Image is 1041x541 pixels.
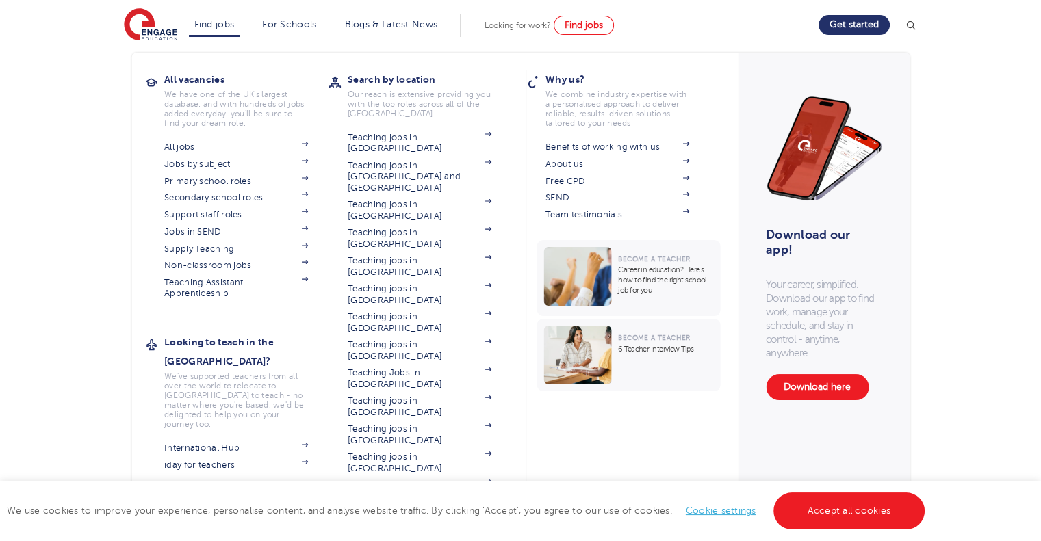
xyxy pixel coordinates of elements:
[545,90,689,128] p: We combine industry expertise with a personalised approach to deliver reliable, results-driven so...
[164,371,308,429] p: We've supported teachers from all over the world to relocate to [GEOGRAPHIC_DATA] to teach - no m...
[164,332,329,371] h3: Looking to teach in the [GEOGRAPHIC_DATA]?
[164,142,308,153] a: All jobs
[618,255,690,263] span: Become a Teacher
[686,505,756,516] a: Cookie settings
[164,70,329,89] h3: All vacancies
[618,265,713,295] p: Career in education? Here’s how to find the right school job for you
[164,209,308,220] a: Support staff roles
[545,159,689,170] a: About us
[766,374,869,400] a: Download here
[545,142,689,153] a: Benefits of working with us
[773,492,925,529] a: Accept all cookies
[348,90,491,118] p: Our reach is extensive providing you with the top roles across all of the [GEOGRAPHIC_DATA]
[348,283,491,306] a: Teaching jobs in [GEOGRAPHIC_DATA]
[164,90,308,128] p: We have one of the UK's largest database. and with hundreds of jobs added everyday. you'll be sur...
[164,443,308,453] a: International Hub
[537,319,723,391] a: Become a Teacher6 Teacher Interview Tips
[348,451,491,474] a: Teaching jobs in [GEOGRAPHIC_DATA]
[164,332,329,429] a: Looking to teach in the [GEOGRAPHIC_DATA]?We've supported teachers from all over the world to rel...
[7,505,928,516] span: We use cookies to improve your experience, personalise content, and analyse website traffic. By c...
[819,15,890,35] a: Get started
[348,70,512,89] h3: Search by location
[194,19,235,29] a: Find jobs
[554,16,614,35] a: Find jobs
[164,277,308,300] a: Teaching Assistant Apprenticeship
[164,159,308,170] a: Jobs by subject
[348,199,491,222] a: Teaching jobs in [GEOGRAPHIC_DATA]
[348,227,491,250] a: Teaching jobs in [GEOGRAPHIC_DATA]
[164,460,308,471] a: iday for teachers
[348,339,491,362] a: Teaching jobs in [GEOGRAPHIC_DATA]
[348,255,491,278] a: Teaching jobs in [GEOGRAPHIC_DATA]
[348,479,491,502] a: Teaching jobs in [GEOGRAPHIC_DATA]
[537,240,723,316] a: Become a TeacherCareer in education? Here’s how to find the right school job for you
[545,176,689,187] a: Free CPD
[164,192,308,203] a: Secondary school roles
[766,278,882,360] p: Your career, simplified. Download our app to find work, manage your schedule, and stay in control...
[345,19,438,29] a: Blogs & Latest News
[164,176,308,187] a: Primary school roles
[485,21,551,30] span: Looking for work?
[348,132,491,155] a: Teaching jobs in [GEOGRAPHIC_DATA]
[618,344,713,354] p: 6 Teacher Interview Tips
[348,423,491,446] a: Teaching jobs in [GEOGRAPHIC_DATA]
[766,227,877,257] h3: Download our app!
[565,20,603,30] span: Find jobs
[348,160,491,194] a: Teaching jobs in [GEOGRAPHIC_DATA] and [GEOGRAPHIC_DATA]
[545,209,689,220] a: Team testimonials
[348,70,512,118] a: Search by locationOur reach is extensive providing you with the top roles across all of the [GEOG...
[545,192,689,203] a: SEND
[545,70,710,128] a: Why us?We combine industry expertise with a personalised approach to deliver reliable, results-dr...
[164,70,329,128] a: All vacanciesWe have one of the UK's largest database. and with hundreds of jobs added everyday. ...
[348,311,491,334] a: Teaching jobs in [GEOGRAPHIC_DATA]
[545,70,710,89] h3: Why us?
[164,226,308,237] a: Jobs in SEND
[124,8,177,42] img: Engage Education
[164,243,308,254] a: Supply Teaching
[262,19,316,29] a: For Schools
[348,367,491,390] a: Teaching Jobs in [GEOGRAPHIC_DATA]
[164,260,308,271] a: Non-classroom jobs
[348,395,491,418] a: Teaching jobs in [GEOGRAPHIC_DATA]
[618,334,690,341] span: Become a Teacher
